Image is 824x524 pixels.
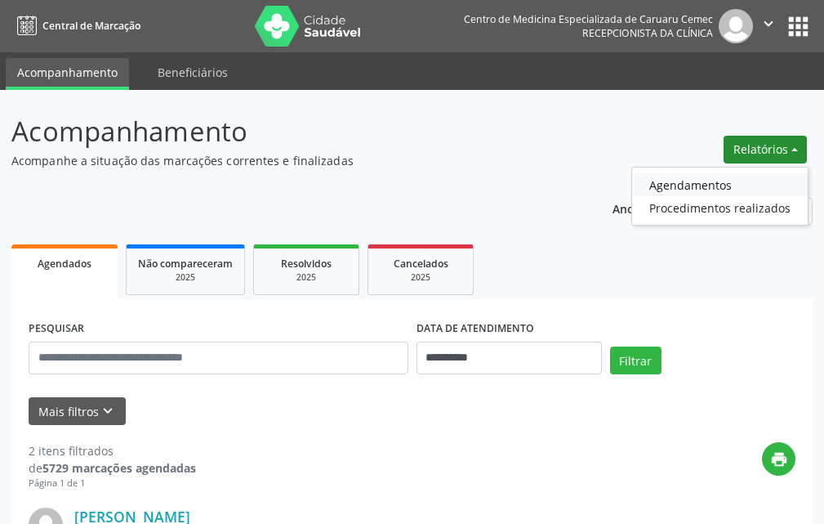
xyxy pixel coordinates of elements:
[29,316,84,342] label: PESQUISAR
[612,198,757,218] p: Ano de acompanhamento
[582,26,713,40] span: Recepcionista da clínica
[770,450,788,468] i: print
[265,271,347,284] div: 2025
[281,257,332,271] span: Resolvidos
[29,459,196,477] div: de
[29,397,126,426] button: Mais filtroskeyboard_arrow_down
[38,257,91,271] span: Agendados
[11,111,572,152] p: Acompanhamento
[99,402,117,420] i: keyboard_arrow_down
[29,442,196,459] div: 2 itens filtrados
[146,58,239,87] a: Beneficiários
[632,173,808,196] a: Agendamentos
[138,257,233,271] span: Não compareceram
[416,316,534,342] label: DATA DE ATENDIMENTO
[6,58,129,90] a: Acompanhamento
[784,12,813,41] button: apps
[464,12,713,26] div: Centro de Medicina Especializada de Caruaru Cemec
[762,442,795,476] button: print
[719,9,753,43] img: img
[724,136,807,163] button: Relatórios
[380,271,461,284] div: 2025
[11,12,140,39] a: Central de Marcação
[610,347,661,374] button: Filtrar
[29,477,196,490] div: Página 1 de 1
[11,152,572,169] p: Acompanhe a situação das marcações correntes e finalizadas
[759,15,777,33] i: 
[138,271,233,284] div: 2025
[753,9,784,43] button: 
[42,460,196,476] strong: 5729 marcações agendadas
[632,196,808,219] a: Procedimentos realizados
[394,257,448,271] span: Cancelados
[631,167,808,226] ul: Relatórios
[42,19,140,33] span: Central de Marcação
